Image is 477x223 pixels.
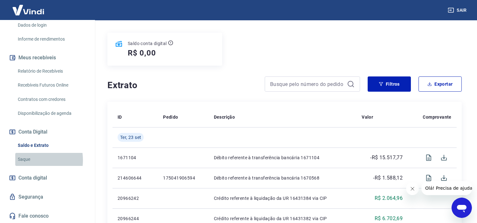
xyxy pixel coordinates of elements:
[375,215,403,222] p: R$ 6.702,69
[214,114,235,120] p: Descrição
[107,79,257,92] h4: Extrato
[8,190,87,204] a: Segurança
[15,79,87,92] a: Recebíveis Futuros Online
[118,154,153,161] p: 1671104
[373,174,403,182] p: -R$ 1.588,12
[270,79,344,89] input: Busque pelo número do pedido
[128,40,167,47] p: Saldo conta digital
[118,114,122,120] p: ID
[4,4,53,10] span: Olá! Precisa de ajuda?
[118,175,153,181] p: 214606644
[214,175,352,181] p: Débito referente à transferência bancária 1670568
[163,175,203,181] p: 175041906594
[118,215,153,222] p: 20966244
[8,209,87,223] a: Fale conosco
[15,93,87,106] a: Contratos com credores
[15,33,87,46] a: Informe de rendimentos
[214,215,352,222] p: Crédito referente à liquidação da UR 16431382 via CIP
[446,4,469,16] button: Sair
[18,174,47,182] span: Conta digital
[421,181,472,195] iframe: Mensagem da empresa
[15,153,87,166] a: Saque
[8,125,87,139] button: Conta Digital
[362,114,373,120] p: Valor
[368,76,411,92] button: Filtros
[214,154,352,161] p: Débito referente à transferência bancária 1671104
[375,194,403,202] p: R$ 2.064,96
[421,170,436,186] span: Visualizar
[163,114,178,120] p: Pedido
[15,139,87,152] a: Saldo e Extrato
[421,150,436,165] span: Visualizar
[128,48,156,58] h5: R$ 0,00
[120,134,141,141] span: Ter, 23 set
[214,195,352,201] p: Crédito referente à liquidação da UR 16431384 via CIP
[423,114,452,120] p: Comprovante
[8,0,49,20] img: Vindi
[436,150,452,165] span: Download
[15,107,87,120] a: Disponibilização de agenda
[118,195,153,201] p: 20966242
[419,76,462,92] button: Exportar
[15,65,87,78] a: Relatório de Recebíveis
[15,19,87,32] a: Dados de login
[436,170,452,186] span: Download
[8,51,87,65] button: Meus recebíveis
[8,171,87,185] a: Conta digital
[452,198,472,218] iframe: Botão para abrir a janela de mensagens
[370,154,403,161] p: -R$ 15.517,77
[406,182,419,195] iframe: Fechar mensagem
